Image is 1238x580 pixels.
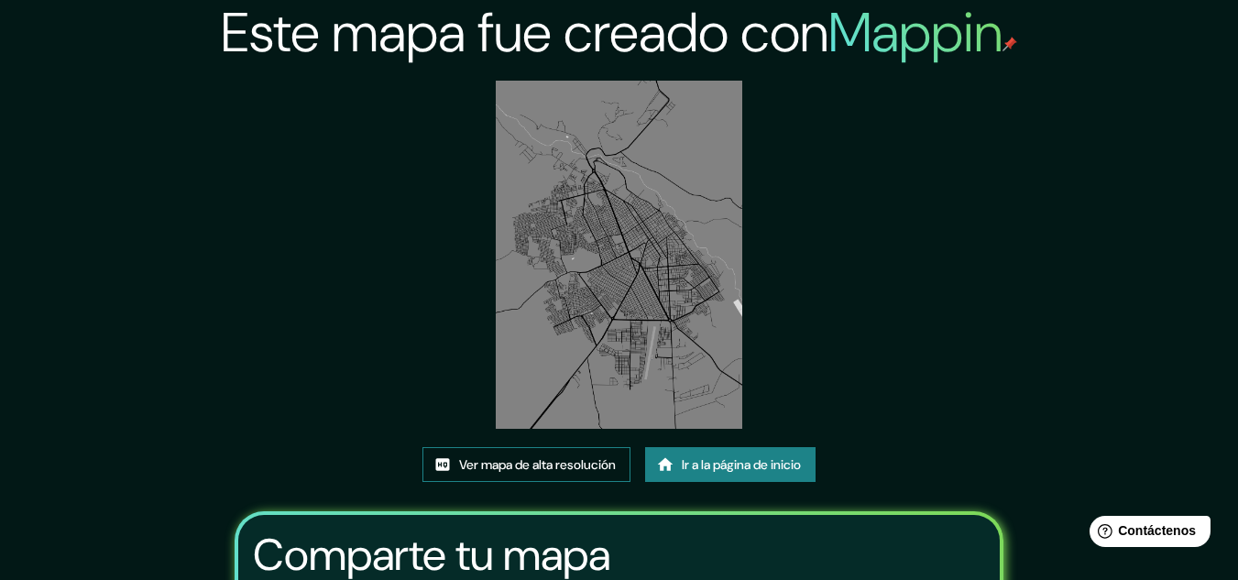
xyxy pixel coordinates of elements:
[1075,509,1218,560] iframe: Lanzador de widgets de ayuda
[459,456,616,473] font: Ver mapa de alta resolución
[422,447,630,482] a: Ver mapa de alta resolución
[645,447,816,482] a: Ir a la página de inicio
[682,456,801,473] font: Ir a la página de inicio
[496,81,742,429] img: created-map
[1002,37,1017,51] img: pin de mapeo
